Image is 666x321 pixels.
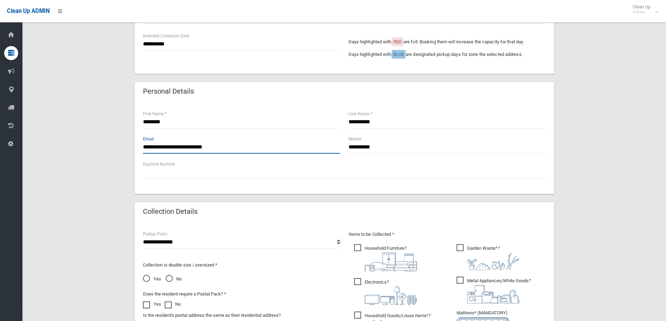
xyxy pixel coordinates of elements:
span: Electronics [354,278,417,305]
i: ? [365,279,417,305]
label: Is the resident's postal address the same as their residential address? [143,311,281,320]
span: Household Furniture [354,244,417,271]
span: No [166,275,182,283]
p: Days highlighted with are designated pickup days for zone the selected address. [349,50,546,59]
span: RED [393,39,402,44]
label: Does the resident require a Postal Pack? * [143,290,226,298]
span: Garden Waste* [457,244,520,270]
p: Items to be Collected * [349,230,546,239]
p: Collection is double size / oversized * [143,261,340,269]
header: Collection Details [135,205,206,218]
img: aa9efdbe659d29b613fca23ba79d85cb.png [365,253,417,271]
span: Clean Up ADMIN [7,8,50,14]
label: No [165,300,181,308]
i: ? [467,278,531,304]
img: 36c1b0289cb1767239cdd3de9e694f19.png [467,285,520,304]
span: Metal Appliances/White Goods [457,277,531,304]
header: Personal Details [135,85,202,98]
i: ? [467,246,520,270]
span: Clean Up [629,4,657,15]
p: Days highlighted with are full. Booking them will increase the capacity for that day. [349,38,546,46]
img: 394712a680b73dbc3d2a6a3a7ffe5a07.png [365,286,417,305]
span: Yes [143,275,161,283]
small: Admin [633,9,650,15]
i: ? [365,246,417,271]
span: BLUE [393,52,404,57]
label: Yes [143,300,161,308]
img: 4fd8a5c772b2c999c83690221e5242e0.png [467,253,520,270]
